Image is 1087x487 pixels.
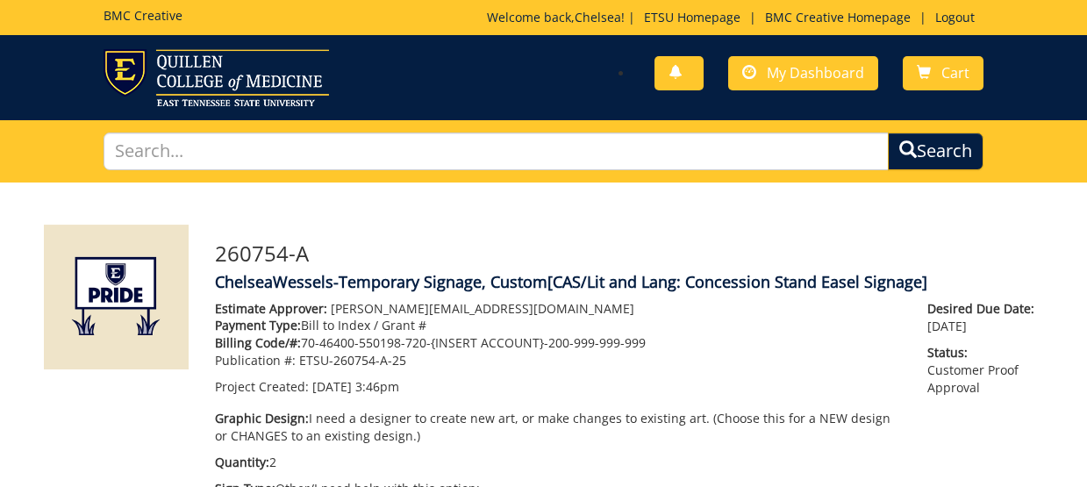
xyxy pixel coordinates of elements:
a: My Dashboard [728,56,878,90]
a: Logout [926,9,983,25]
p: [PERSON_NAME][EMAIL_ADDRESS][DOMAIN_NAME] [215,300,902,318]
p: Bill to Index / Grant # [215,317,902,334]
input: Search... [104,132,889,170]
img: Product featured image [44,225,189,369]
h4: ChelseaWessels-Temporary Signage, Custom [215,274,1044,291]
button: Search [888,132,983,170]
span: Project Created: [215,378,309,395]
a: Cart [903,56,983,90]
p: Customer Proof Approval [927,344,1043,397]
p: I need a designer to create new art, or make changes to existing art. (Choose this for a NEW desi... [215,410,902,445]
span: My Dashboard [767,63,864,82]
span: Status: [927,344,1043,362]
span: ETSU-260754-A-25 [299,352,406,369]
span: Cart [941,63,969,82]
span: [DATE] 3:46pm [312,378,399,395]
p: 2 [215,454,902,471]
p: Welcome back, ! | | | [487,9,983,26]
a: ETSU Homepage [635,9,749,25]
a: Chelsea [575,9,621,25]
span: Desired Due Date: [927,300,1043,318]
span: Payment Type: [215,317,301,333]
span: Publication #: [215,352,296,369]
span: Quantity: [215,454,269,470]
h3: 260754-A [215,242,1044,265]
span: Billing Code/#: [215,334,301,351]
p: 70-46400-550198-720-{INSERT ACCOUNT}-200-999-999-999 [215,334,902,352]
h5: BMC Creative [104,9,182,22]
span: Estimate Approver: [215,300,327,317]
span: [CAS/Lit and Lang: Concession Stand Easel Signage] [547,271,927,292]
a: BMC Creative Homepage [756,9,919,25]
p: [DATE] [927,300,1043,335]
img: ETSU logo [104,49,329,106]
span: Graphic Design: [215,410,309,426]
